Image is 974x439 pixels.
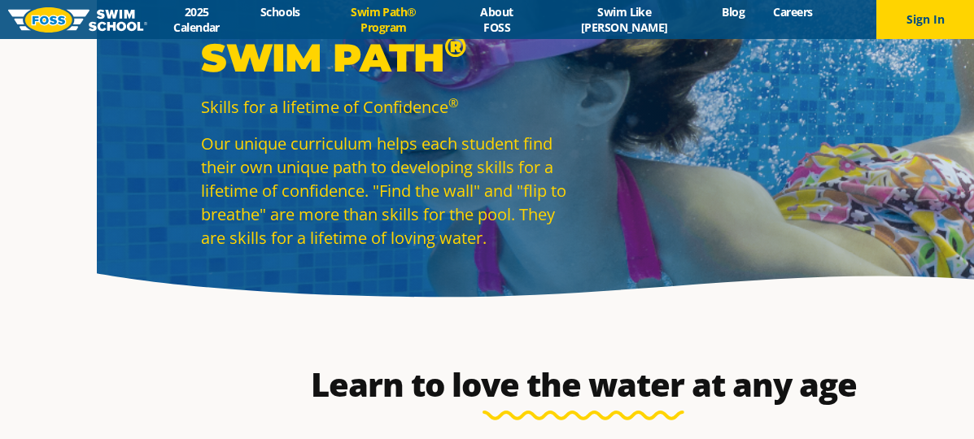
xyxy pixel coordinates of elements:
p: Swim Path [201,33,575,82]
p: Skills for a lifetime of Confidence [201,95,575,119]
a: Careers [759,4,827,20]
p: Our unique curriculum helps each student find their own unique path to developing skills for a li... [201,132,575,250]
img: FOSS Swim School Logo [8,7,147,33]
h2: Learn to love the water at any age [199,365,967,404]
a: Blog [708,4,759,20]
a: Swim Path® Program [314,4,452,35]
sup: ® [448,94,458,111]
a: Swim Like [PERSON_NAME] [541,4,708,35]
a: About FOSS [452,4,540,35]
sup: ® [444,28,466,64]
a: 2025 Calendar [147,4,246,35]
a: Schools [246,4,314,20]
